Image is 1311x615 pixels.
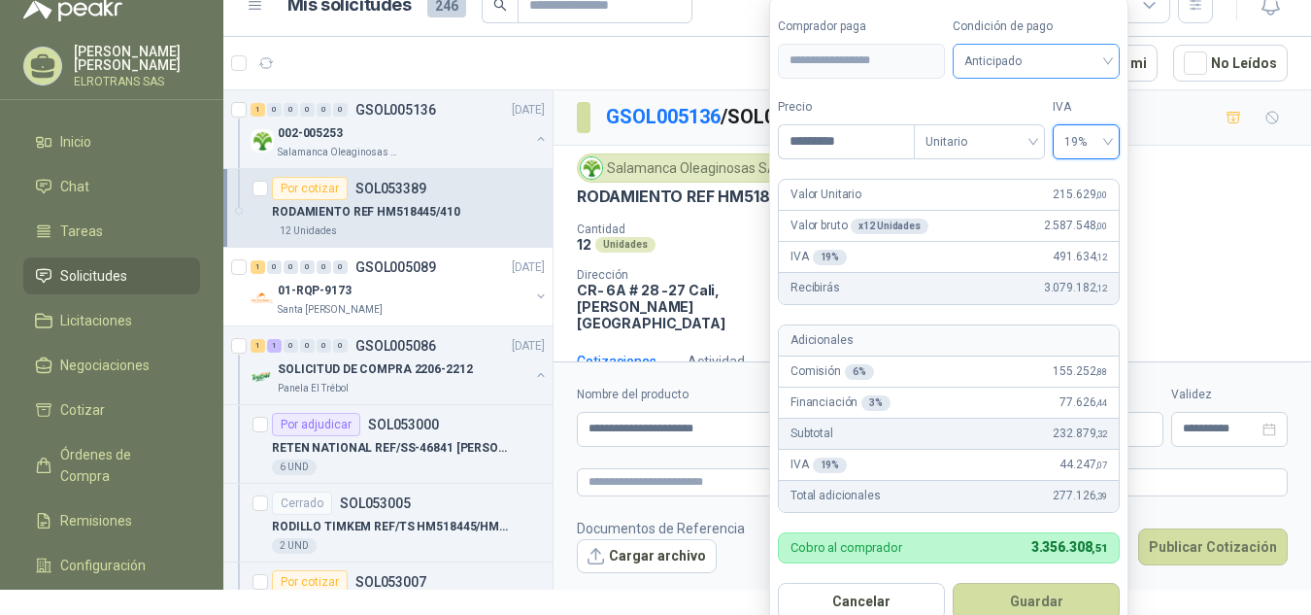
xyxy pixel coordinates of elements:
[272,460,317,475] div: 6 UND
[1053,487,1107,505] span: 277.126
[577,268,785,282] p: Dirección
[790,217,928,235] p: Valor bruto
[251,256,549,318] a: 1 0 0 0 0 0 GSOL005089[DATE] Company Logo01-RQP-9173Santa [PERSON_NAME]
[333,103,348,117] div: 0
[23,347,200,384] a: Negociaciones
[272,570,348,594] div: Por cotizar
[60,510,132,531] span: Remisiones
[267,103,282,117] div: 0
[23,302,200,339] a: Licitaciones
[953,17,1120,36] label: Condición de pago
[23,502,200,539] a: Remisiones
[1138,529,1288,565] button: Publicar Cotización
[333,260,348,274] div: 0
[1053,98,1120,117] label: IVA
[251,103,265,117] div: 1
[23,168,200,205] a: Chat
[317,260,331,274] div: 0
[606,102,830,132] p: / SOL053389
[606,105,721,128] a: GSOL005136
[267,260,282,274] div: 0
[861,395,891,411] div: 3 %
[1053,248,1107,266] span: 491.634
[74,76,200,87] p: ELROTRANS SAS
[272,203,460,222] p: RODAMIENTO REF HM518445/410
[284,103,298,117] div: 0
[1053,425,1107,443] span: 232.879
[1095,460,1107,470] span: ,07
[790,186,861,204] p: Valor Unitario
[278,124,343,143] p: 002-005253
[790,393,891,412] p: Financiación
[272,518,514,536] p: RODILLO TIMKEM REF/TS HM518445/HM518410
[790,248,847,266] p: IVA
[300,339,315,353] div: 0
[845,364,874,380] div: 6 %
[1053,186,1107,204] span: 215.629
[272,538,317,554] div: 2 UND
[60,399,105,421] span: Cotizar
[1092,542,1107,555] span: ,51
[577,351,656,372] div: Cotizaciones
[23,123,200,160] a: Inicio
[60,176,89,197] span: Chat
[1095,189,1107,200] span: ,00
[272,223,345,239] div: 12 Unidades
[272,177,348,200] div: Por cotizar
[300,103,315,117] div: 0
[964,47,1108,76] span: Anticipado
[23,547,200,584] a: Configuración
[577,518,745,539] p: Documentos de Referencia
[272,439,514,458] p: RETEN NATIONAL REF/SS-46841 [PERSON_NAME]
[60,355,150,376] span: Negociaciones
[340,496,411,510] p: SOL053005
[577,282,785,331] p: CR- 6A # 28 -27 Cali , [PERSON_NAME][GEOGRAPHIC_DATA]
[60,265,127,287] span: Solicitudes
[23,392,200,428] a: Cotizar
[790,425,833,443] p: Subtotal
[790,362,874,381] p: Comisión
[284,260,298,274] div: 0
[577,154,794,183] div: Salamanca Oleaginosas SAS
[333,339,348,353] div: 0
[1095,397,1107,408] span: ,44
[60,310,132,331] span: Licitaciones
[23,213,200,250] a: Tareas
[60,131,91,153] span: Inicio
[577,539,717,574] button: Cargar archivo
[251,129,274,153] img: Company Logo
[1095,366,1107,377] span: ,88
[512,101,545,120] p: [DATE]
[1053,362,1107,381] span: 155.252
[1059,456,1107,474] span: 44.247
[1095,252,1107,262] span: ,12
[790,487,881,505] p: Total adicionales
[1095,283,1107,293] span: ,12
[355,260,436,274] p: GSOL005089
[1031,539,1107,555] span: 3.356.308
[60,555,146,576] span: Configuración
[1095,221,1107,231] span: ,00
[1095,491,1107,501] span: ,39
[317,103,331,117] div: 0
[577,187,828,207] p: RODAMIENTO REF HM518445/410
[60,444,182,487] span: Órdenes de Compra
[317,339,331,353] div: 0
[581,157,602,179] img: Company Logo
[1064,127,1108,156] span: 19%
[1044,217,1107,235] span: 2.587.548
[1173,45,1288,82] button: No Leídos
[688,351,745,372] div: Actividad
[355,103,436,117] p: GSOL005136
[355,575,426,589] p: SOL053007
[1044,279,1107,297] span: 3.079.182
[1095,428,1107,439] span: ,32
[790,456,847,474] p: IVA
[925,127,1033,156] span: Unitario
[251,365,274,389] img: Company Logo
[272,492,332,515] div: Cerrado
[577,236,591,253] p: 12
[1059,393,1107,412] span: 77.626
[300,260,315,274] div: 0
[251,334,549,396] a: 1 1 0 0 0 0 GSOL005086[DATE] Company LogoSOLICITUD DE COMPRA 2206-2212Panela El Trébol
